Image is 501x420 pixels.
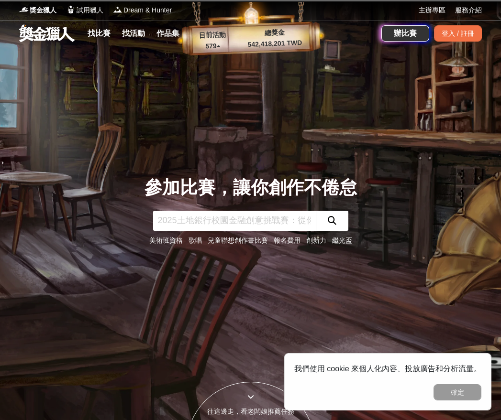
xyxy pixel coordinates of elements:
p: 目前活動 [193,30,232,41]
a: Logo試用獵人 [66,5,103,15]
span: 試用獵人 [77,5,103,15]
a: Logo獎金獵人 [19,5,56,15]
input: 2025土地銀行校園金融創意挑戰賽：從你出發 開啟智慧金融新頁 [153,211,316,231]
a: 繼光盃 [332,237,352,244]
p: 579 ▴ [193,41,232,52]
span: 我們使用 cookie 來個人化內容、投放廣告和分析流量。 [294,365,481,373]
a: 美術班資格 [149,237,183,244]
span: Dream & Hunter [123,5,172,15]
p: 542,418,201 TWD [232,37,318,50]
a: 找活動 [118,27,149,40]
button: 確定 [434,384,481,400]
a: 找比賽 [84,27,114,40]
p: 總獎金 [231,26,318,39]
a: 作品集 [153,27,183,40]
a: 報名費用 [274,237,301,244]
a: 主辦專區 [419,5,445,15]
img: Logo [66,5,76,14]
span: 獎金獵人 [30,5,56,15]
img: Logo [113,5,122,14]
div: 登入 / 註冊 [434,25,482,42]
a: 創新力 [306,237,326,244]
a: 歌唱 [189,237,202,244]
a: 兒童聯想創作畫比賽 [208,237,268,244]
div: 往這邊走，看老闆娘推薦任務 [187,407,315,417]
img: Logo [19,5,29,14]
a: 辦比賽 [381,25,429,42]
a: 服務介紹 [455,5,482,15]
a: LogoDream & Hunter [113,5,172,15]
div: 參加比賽，讓你創作不倦怠 [145,174,357,201]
